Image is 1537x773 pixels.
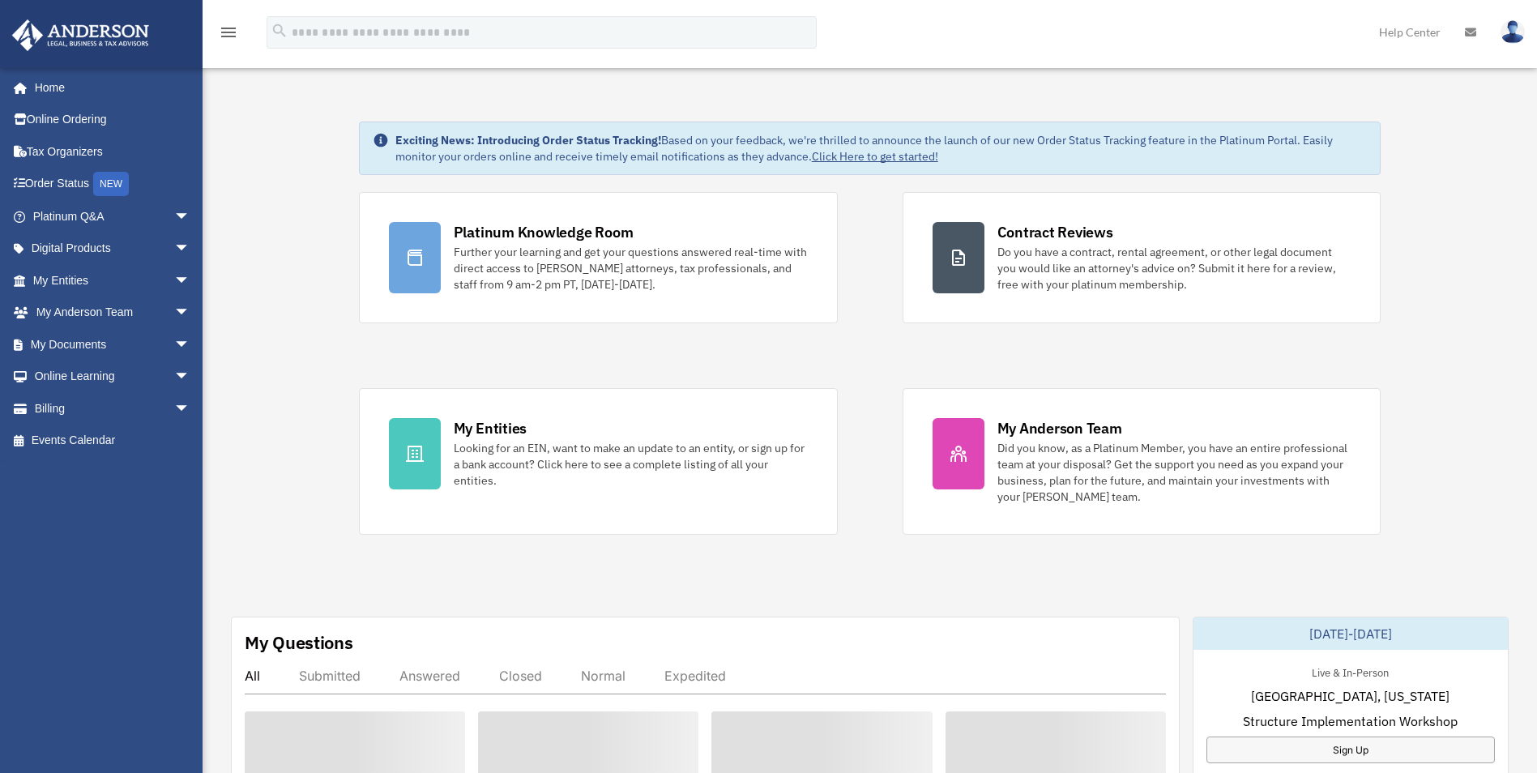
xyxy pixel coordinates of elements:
a: Digital Productsarrow_drop_down [11,233,215,265]
div: NEW [93,172,129,196]
div: Looking for an EIN, want to make an update to an entity, or sign up for a bank account? Click her... [454,440,808,489]
span: arrow_drop_down [174,328,207,361]
span: arrow_drop_down [174,392,207,425]
span: arrow_drop_down [174,361,207,394]
div: Normal [581,668,625,684]
a: My Entitiesarrow_drop_down [11,264,215,297]
a: Platinum Q&Aarrow_drop_down [11,200,215,233]
div: Contract Reviews [997,222,1113,242]
div: Platinum Knowledge Room [454,222,634,242]
div: Based on your feedback, we're thrilled to announce the launch of our new Order Status Tracking fe... [395,132,1368,164]
a: Billingarrow_drop_down [11,392,215,425]
a: Events Calendar [11,425,215,457]
a: menu [219,28,238,42]
div: Do you have a contract, rental agreement, or other legal document you would like an attorney's ad... [997,244,1351,293]
div: Further your learning and get your questions answered real-time with direct access to [PERSON_NAM... [454,244,808,293]
strong: Exciting News: Introducing Order Status Tracking! [395,133,661,147]
span: Structure Implementation Workshop [1243,711,1458,731]
div: My Anderson Team [997,418,1122,438]
div: My Questions [245,630,353,655]
a: Home [11,71,207,104]
img: User Pic [1501,20,1525,44]
span: arrow_drop_down [174,200,207,233]
div: Answered [399,668,460,684]
div: Expedited [664,668,726,684]
span: arrow_drop_down [174,297,207,330]
i: search [271,22,288,40]
a: Click Here to get started! [812,149,938,164]
a: My Anderson Team Did you know, as a Platinum Member, you have an entire professional team at your... [903,388,1381,535]
a: My Anderson Teamarrow_drop_down [11,297,215,329]
img: Anderson Advisors Platinum Portal [7,19,154,51]
div: My Entities [454,418,527,438]
a: Online Learningarrow_drop_down [11,361,215,393]
a: Tax Organizers [11,135,215,168]
span: arrow_drop_down [174,233,207,266]
div: [DATE]-[DATE] [1193,617,1508,650]
span: arrow_drop_down [174,264,207,297]
a: Online Ordering [11,104,215,136]
div: Did you know, as a Platinum Member, you have an entire professional team at your disposal? Get th... [997,440,1351,505]
a: Sign Up [1206,737,1495,763]
a: My Entities Looking for an EIN, want to make an update to an entity, or sign up for a bank accoun... [359,388,838,535]
a: Order StatusNEW [11,168,215,201]
i: menu [219,23,238,42]
a: Platinum Knowledge Room Further your learning and get your questions answered real-time with dire... [359,192,838,323]
a: Contract Reviews Do you have a contract, rental agreement, or other legal document you would like... [903,192,1381,323]
div: All [245,668,260,684]
div: Closed [499,668,542,684]
a: My Documentsarrow_drop_down [11,328,215,361]
div: Submitted [299,668,361,684]
span: [GEOGRAPHIC_DATA], [US_STATE] [1251,686,1449,706]
div: Live & In-Person [1299,663,1402,680]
